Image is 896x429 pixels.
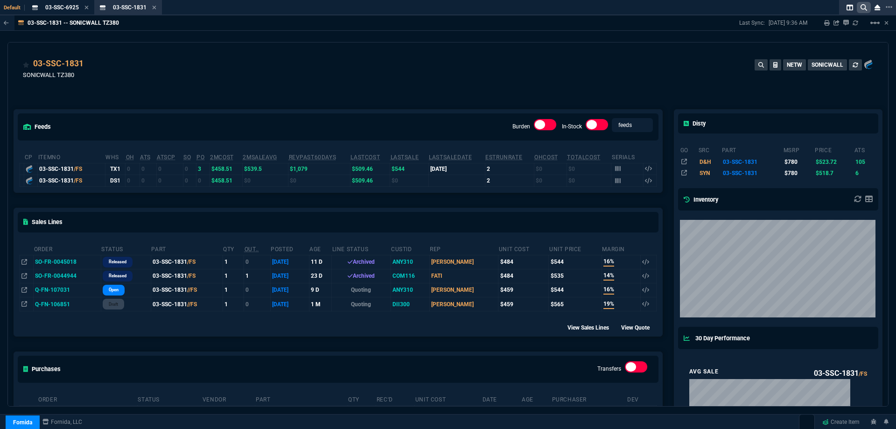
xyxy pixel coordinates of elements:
td: 0 [244,255,270,269]
th: Part [255,392,348,406]
a: msbcCompanyName [40,418,85,426]
abbr: Outstanding (To Ship) [245,246,259,253]
p: Quoting [333,300,389,309]
abbr: Avg Cost of Inventory on-hand [534,154,558,161]
td: ANY310 [391,255,429,269]
td: TX1 [105,163,125,175]
td: 1 [223,283,244,297]
th: Unit Cost [498,242,549,255]
span: /FS [74,177,82,184]
td: [DATE] [270,255,309,269]
th: Age [521,392,552,406]
td: 0 [183,163,196,175]
p: [DATE] 9:36 AM [769,19,807,27]
td: $0 [242,175,288,186]
td: 03-SSC-1831 [255,405,348,419]
td: 03-SSC-1831 [151,255,223,269]
td: 0 [244,297,270,311]
td: $0 [567,175,611,186]
td: 0 [126,175,140,186]
td: $458.51 [210,175,242,186]
td: [PERSON_NAME] [429,255,498,269]
th: Qty [348,392,376,406]
span: 16% [603,285,614,295]
abbr: Total revenue past 60 days [289,154,336,161]
span: 14% [603,271,614,281]
th: Status [101,242,151,255]
h5: 30 Day Performance [684,334,750,343]
td: 03-SSC-1831 [151,269,223,283]
td: 6 [854,168,876,179]
td: 2 [485,175,534,186]
span: //FS [187,301,197,308]
p: Avg Sale [689,368,868,375]
td: $780 [783,168,814,179]
span: 19% [603,300,614,309]
td: $509.46 [350,163,390,175]
abbr: Total Cost of Units on Hand [567,154,600,161]
abbr: Avg Sale from SO invoices for 2 months [243,154,277,161]
th: age [309,242,332,255]
th: Serials [611,150,643,163]
abbr: ATS with all companies combined [157,154,175,161]
th: Dev [627,392,656,406]
span: Default [4,5,25,11]
th: Purchaser [552,392,627,406]
th: Rep [429,242,498,255]
td: COM116 [391,269,429,283]
abbr: Total units on open Sales Orders [183,154,191,161]
td: $509.46 [350,175,390,186]
td: Q-FN-106851 [34,297,101,311]
td: $544 [549,283,602,297]
th: Unit Price [549,242,602,255]
th: src [698,143,721,156]
abbr: The last purchase cost from PO Order [350,154,380,161]
td: 0 [183,175,196,186]
a: Create Item [819,415,863,429]
nx-icon: Open In Opposite Panel [21,273,27,279]
th: ats [854,143,876,156]
th: Date [482,392,522,406]
th: QTY [223,242,244,255]
th: part [721,143,783,156]
td: [DATE] [428,163,485,175]
td: D&H100 [202,405,255,419]
nx-icon: Close Workbench [871,2,884,13]
td: 0 [376,405,415,419]
th: msrp [783,143,814,156]
h5: feeds [23,122,51,131]
p: SONICWALL TZ380 [23,70,92,79]
td: 0 [244,283,270,297]
td: $535 [549,269,602,283]
th: Unit Cost [415,392,482,406]
th: go [680,143,698,156]
th: ItemNo [38,150,105,163]
span: 16% [603,257,614,267]
td: $518.7 [814,168,854,179]
abbr: The date of the last SO Inv price. No time limit. (ignore zeros) [429,154,472,161]
button: SONICWALL [808,59,847,70]
td: 23 D [309,269,332,283]
a: 03-SSC-1831 [33,57,84,70]
label: In-Stock [562,123,582,130]
td: 0 [156,163,183,175]
span: /FS [187,273,196,279]
td: $539.5 [242,163,288,175]
span: 03-SSC-6925 [45,4,79,11]
div: Transfers [625,361,647,376]
nx-icon: Back to Table [4,20,9,26]
span: /FS [74,166,82,172]
td: $565 [549,297,602,311]
div: $484 [500,272,547,280]
th: WHS [105,150,125,163]
td: 9 D [309,283,332,297]
h5: Disty [684,119,706,128]
td: DS1 [105,175,125,186]
p: 03-SSC-1831 -- SONICWALL TZ380 [28,19,119,27]
span: /FS [859,371,867,377]
th: Posted [270,242,309,255]
td: Q-FN-107031 [34,283,101,297]
td: 1 [223,269,244,283]
td: 0 [126,163,140,175]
